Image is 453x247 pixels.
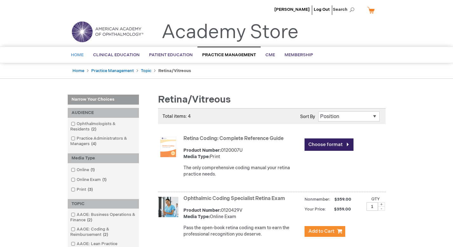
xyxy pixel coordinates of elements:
[69,136,137,147] a: Practice Administrators & Managers4
[183,165,301,177] p: The only comprehensive coding manual your retina practice needs.
[72,68,84,73] a: Home
[202,52,256,57] span: Practice Management
[367,202,378,211] input: Qty
[158,197,178,217] img: Ophthalmic Coding Specialist Retina Exam
[183,207,301,220] div: 0120429V Online Exam
[371,197,380,202] label: Qty
[69,226,137,238] a: AAOE: Coding & Reimbursement2
[183,147,301,160] div: 0120007U Print
[69,187,95,193] a: Print3
[69,177,109,183] a: Online Exam1
[333,197,352,202] span: $359.00
[91,68,134,73] a: Practice Management
[305,138,353,151] a: Choose format
[68,108,139,118] div: AUDIENCE
[285,52,313,57] span: Membership
[265,52,275,57] span: CME
[183,154,210,159] strong: Media Type:
[86,187,94,192] span: 3
[300,114,315,119] label: Sort By
[183,225,301,237] p: Pass the open-book retina coding exam to earn the professional recognition you deserve.
[90,127,98,132] span: 2
[183,214,210,219] strong: Media Type:
[69,121,137,132] a: Ophthalmologists & Residents2
[71,52,84,57] span: Home
[68,199,139,209] div: TOPIC
[69,212,137,223] a: AAOE: Business Operations & Finance2
[93,52,140,57] span: Clinical Education
[141,68,151,73] a: Topic
[183,136,284,142] a: Retina Coding: Complete Reference Guide
[158,94,231,105] span: Retina/Vitreous
[183,196,285,202] a: Ophthalmic Coding Specialist Retina Exam
[305,196,330,204] strong: Nonmember:
[90,141,98,146] span: 4
[183,148,221,153] strong: Product Number:
[305,207,326,212] strong: Your Price:
[162,114,191,119] span: Total items: 4
[314,7,330,12] a: Log Out
[68,95,139,105] strong: Narrow Your Choices
[68,153,139,163] div: Media Type
[101,232,110,237] span: 2
[308,228,334,234] span: Add to Cart
[158,137,178,157] img: Retina Coding: Complete Reference Guide
[89,167,96,172] span: 1
[333,3,357,16] span: Search
[183,208,221,213] strong: Product Number:
[305,226,345,237] button: Add to Cart
[101,177,108,182] span: 1
[158,68,191,73] strong: Retina/Vitreous
[149,52,193,57] span: Patient Education
[69,167,97,173] a: Online1
[161,21,299,44] a: Academy Store
[86,217,94,223] span: 2
[327,207,352,212] span: $359.00
[274,7,310,12] a: [PERSON_NAME]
